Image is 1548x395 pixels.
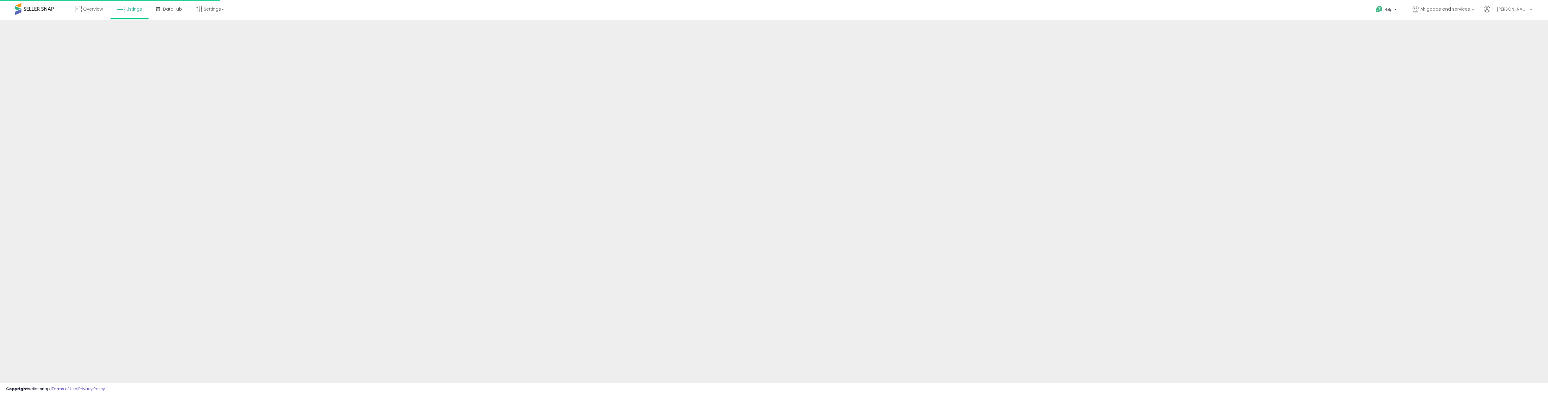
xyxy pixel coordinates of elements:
span: Help [1384,7,1393,12]
a: Hi [PERSON_NAME] [1484,6,1532,20]
span: Listings [126,6,142,12]
a: Help [1371,1,1403,20]
span: Hi [PERSON_NAME] [1492,6,1528,12]
span: Overview [83,6,103,12]
span: Ak goods and services [1420,6,1470,12]
i: Get Help [1375,5,1383,13]
span: DataHub [163,6,182,12]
